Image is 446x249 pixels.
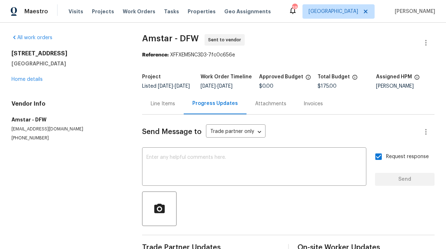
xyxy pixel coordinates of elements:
span: Work Orders [123,8,155,15]
span: - [158,84,190,89]
a: All work orders [11,35,52,40]
span: Tasks [164,9,179,14]
span: Amstar - DFW [142,34,199,43]
span: [DATE] [158,84,173,89]
div: Progress Updates [192,100,238,107]
span: The hpm assigned to this work order. [414,74,420,84]
span: [DATE] [175,84,190,89]
h5: Amstar - DFW [11,116,125,123]
b: Reference: [142,52,169,57]
span: Listed [142,84,190,89]
span: - [201,84,233,89]
span: [GEOGRAPHIC_DATA] [309,8,358,15]
div: Trade partner only [206,126,266,138]
span: $175.00 [318,84,337,89]
span: Visits [69,8,83,15]
div: Line Items [151,100,175,107]
a: Home details [11,77,43,82]
span: [DATE] [201,84,216,89]
span: $0.00 [259,84,273,89]
span: The total cost of line items that have been proposed by Opendoor. This sum includes line items th... [352,74,358,84]
span: Send Message to [142,128,202,135]
h2: [STREET_ADDRESS] [11,50,125,57]
span: [PERSON_NAME] [392,8,435,15]
h5: Assigned HPM [376,74,412,79]
span: Projects [92,8,114,15]
span: Properties [188,8,216,15]
span: Sent to vendor [208,36,244,43]
p: [EMAIL_ADDRESS][DOMAIN_NAME] [11,126,125,132]
h5: [GEOGRAPHIC_DATA] [11,60,125,67]
span: Request response [386,153,429,161]
span: Maestro [24,8,48,15]
p: [PHONE_NUMBER] [11,135,125,141]
div: Invoices [304,100,323,107]
h5: Work Order Timeline [201,74,252,79]
span: Geo Assignments [224,8,271,15]
span: [DATE] [217,84,233,89]
div: 38 [292,4,297,11]
h5: Total Budget [318,74,350,79]
h5: Approved Budget [259,74,303,79]
div: [PERSON_NAME] [376,84,435,89]
h5: Project [142,74,161,79]
h4: Vendor Info [11,100,125,107]
div: XFFXEM5NC3D3-7fc0c656e [142,51,435,59]
div: Attachments [255,100,286,107]
span: The total cost of line items that have been approved by both Opendoor and the Trade Partner. This... [305,74,311,84]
